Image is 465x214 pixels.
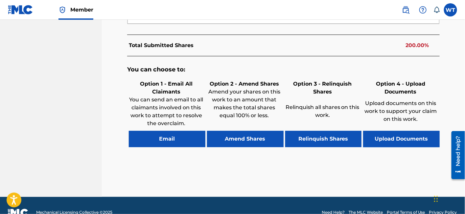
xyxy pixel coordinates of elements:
[129,131,205,147] button: Email
[419,6,427,14] img: help
[434,189,438,209] div: Drag
[207,88,282,120] p: Amend your shares on this work to an amount that makes the total shares equal 100% or less.
[207,80,282,88] h6: Option 2 - Amend Shares
[58,6,66,14] img: Top Rightsholder
[285,80,360,96] h6: Option 3 - Relinquish Shares
[207,131,284,147] button: Amend Shares
[406,41,429,49] p: 200.00%
[129,96,204,128] p: You can send an email to all claimants involved on this work to attempt to resolve the overclaim.
[70,6,93,13] span: Member
[129,41,194,49] p: Total Submitted Shares
[447,129,465,182] iframe: Resource Center
[432,182,465,214] iframe: Chat Widget
[402,6,410,14] img: search
[416,3,430,16] div: Help
[399,3,412,16] a: Public Search
[444,3,457,16] div: User Menu
[285,104,360,120] p: Relinquish all shares on this work.
[127,66,440,74] h5: You can choose to:
[433,7,440,13] div: Notifications
[363,80,438,96] h6: Option 4 - Upload Documents
[363,131,440,147] button: Upload Documents
[8,5,33,14] img: MLC Logo
[363,100,438,123] p: Upload documents on this work to support your claim on this work.
[129,80,204,96] h6: Option 1 - Email All Claimants
[285,131,362,147] button: Relinquish Shares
